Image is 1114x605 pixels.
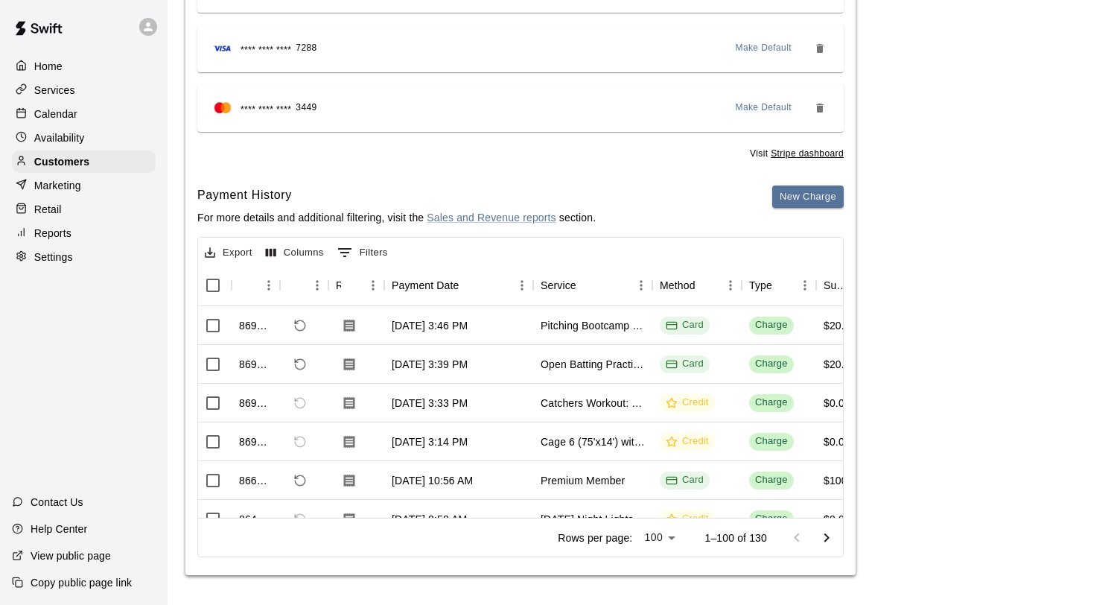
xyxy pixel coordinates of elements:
p: Customers [34,154,89,169]
div: Card [666,473,704,487]
div: $0.00 [824,434,850,449]
div: Oct 12, 2025, 3:39 PM [392,357,468,372]
div: Subtotal [824,265,847,306]
div: Refund [280,265,328,306]
button: New Charge [772,186,844,209]
button: Remove [808,96,832,120]
span: Refund payment [287,352,313,377]
span: Make Default [736,101,792,115]
a: Marketing [12,174,156,197]
div: Charge [755,434,788,449]
div: 869569 [239,357,273,372]
p: Settings [34,250,73,265]
p: Contact Us [31,495,83,510]
div: Charge [755,512,788,526]
p: Calendar [34,107,77,121]
p: Rows per page: [558,530,632,545]
button: Sort [459,275,480,296]
div: 869555 [239,396,273,411]
button: Show filters [334,241,392,265]
div: Receipt [328,265,384,306]
div: Method [652,265,742,306]
div: 100 [638,527,681,548]
div: $0.00 [824,396,850,411]
div: $20.00 [824,357,856,372]
span: Refund payment [287,468,313,493]
button: Download Receipt [336,467,363,494]
button: Menu [306,274,328,297]
div: Type [742,265,816,306]
div: Settings [12,246,156,268]
a: Reports [12,222,156,244]
button: Menu [630,274,652,297]
div: Service [541,265,576,306]
div: Charge [755,473,788,487]
div: 869583 [239,318,273,333]
p: Marketing [34,178,81,193]
span: Refund payment [287,507,313,532]
button: Menu [719,274,742,297]
div: Oct 12, 2025, 3:33 PM [392,396,468,411]
div: 866159 [239,473,273,488]
div: $0.00 [824,512,850,527]
div: Oct 10, 2025, 10:56 AM [392,473,473,488]
span: Refund payment [287,313,313,338]
button: Select columns [262,241,328,265]
button: Sort [287,275,308,296]
div: $20.00 [824,318,856,333]
h6: Payment History [197,186,596,205]
span: Visit [750,147,844,162]
div: $100.00 [824,473,862,488]
div: Charge [755,357,788,371]
div: Open Batting Practice - All Ages - Monday through Thursday (4pm, 5pm, 6pm) [541,357,645,372]
span: 7288 [296,41,316,56]
button: Export [201,241,256,265]
div: Service [533,265,652,306]
button: Sort [239,275,260,296]
a: Services [12,79,156,101]
a: Sales and Revenue reports [427,212,556,224]
button: Download Receipt [336,428,363,455]
p: For more details and additional filtering, visit the section. [197,210,596,225]
p: Services [34,83,75,98]
button: Remove [808,37,832,60]
div: Premium Member [541,473,625,488]
a: Calendar [12,103,156,125]
div: Cage 6 (75'x14') with Hack Attack pitching machine [541,434,645,449]
div: Type [749,265,772,306]
a: Availability [12,127,156,149]
a: Home [12,55,156,77]
div: Catchers Workout: Run the Game (Monday & Wednesday) [541,396,645,411]
span: 3449 [296,101,316,115]
button: Sort [696,275,716,296]
div: 869509 [239,434,273,449]
div: Credit [666,396,709,410]
button: Make Default [730,37,798,60]
button: Sort [341,275,362,296]
div: Credit [666,434,709,449]
div: Payment Date [384,265,533,306]
p: Availability [34,130,85,145]
div: Oct 12, 2025, 3:46 PM [392,318,468,333]
div: Payment Date [392,265,459,306]
button: Download Receipt [336,506,363,533]
div: Customers [12,151,156,173]
button: Menu [362,274,384,297]
div: Friday Night Lights - Kid Pitch Tournament Prep & Live At-Bats - Ages 8-12 [541,512,645,527]
p: Retail [34,202,62,217]
button: Make Default [730,96,798,120]
div: Receipt [336,265,341,306]
p: Home [34,59,63,74]
a: Stripe dashboard [771,148,844,159]
button: Menu [258,274,280,297]
button: Download Receipt [336,390,363,416]
div: Method [660,265,696,306]
button: Menu [794,274,816,297]
div: Oct 9, 2025, 8:58 AM [392,512,467,527]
